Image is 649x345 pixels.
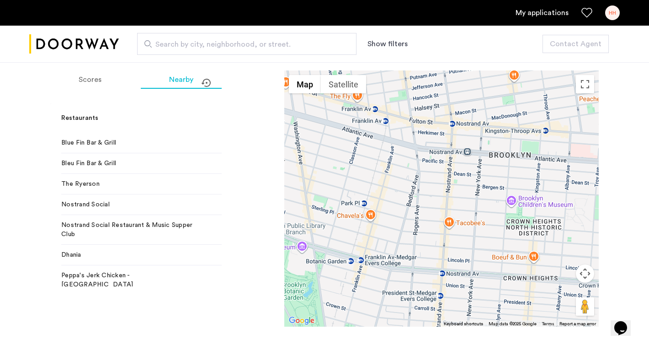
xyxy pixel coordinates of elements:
[576,75,594,93] button: Toggle fullscreen view
[287,315,317,327] img: Google
[576,297,594,316] button: Drag Pegman onto the map to open Street View
[559,321,596,327] a: Report a map error
[516,7,569,18] a: My application
[208,275,267,285] div: 2 min walk
[208,159,267,168] div: 1 min walk
[29,27,119,61] a: Cazamio logo
[79,76,101,83] span: Scores
[208,225,267,234] div: 2 min walk
[50,103,278,133] mat-expansion-panel-header: Restaurants
[208,200,267,209] div: 2 min walk
[208,179,267,189] div: 2 min walk
[61,159,201,168] span: Bleu Fin Bar & Grill
[605,5,620,20] div: HH
[61,271,201,289] span: Peppa's Jerk Chicken - [GEOGRAPHIC_DATA]
[61,138,201,147] span: Blue Fin Bar & Grill
[321,75,366,93] button: Show satellite imagery
[61,113,256,123] mat-panel-title: Restaurants
[542,321,554,327] a: Terms
[550,38,601,49] span: Contact Agent
[289,75,321,93] button: Show street map
[489,322,537,326] span: Map data ©2025 Google
[61,250,201,259] span: Dhania
[155,39,331,50] span: Search by city, neighborhood, or street.
[581,7,592,18] a: Favorites
[543,35,609,53] button: button
[29,27,119,61] img: logo
[576,264,594,283] button: Map camera controls
[287,315,317,327] a: Open this area in Google Maps (opens a new window)
[611,308,640,336] iframe: chat widget
[61,179,201,189] span: The Ryerson
[61,221,201,239] span: Nostrand Social Restaurant & Music Supper Club
[137,33,356,55] input: Apartment Search
[444,321,483,327] button: Keyboard shortcuts
[367,38,408,49] button: Show or hide filters
[61,200,201,209] span: Nostrand Social
[208,250,267,259] div: 2 min walk
[208,138,267,147] div: 1 min walk
[169,76,193,83] span: Nearby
